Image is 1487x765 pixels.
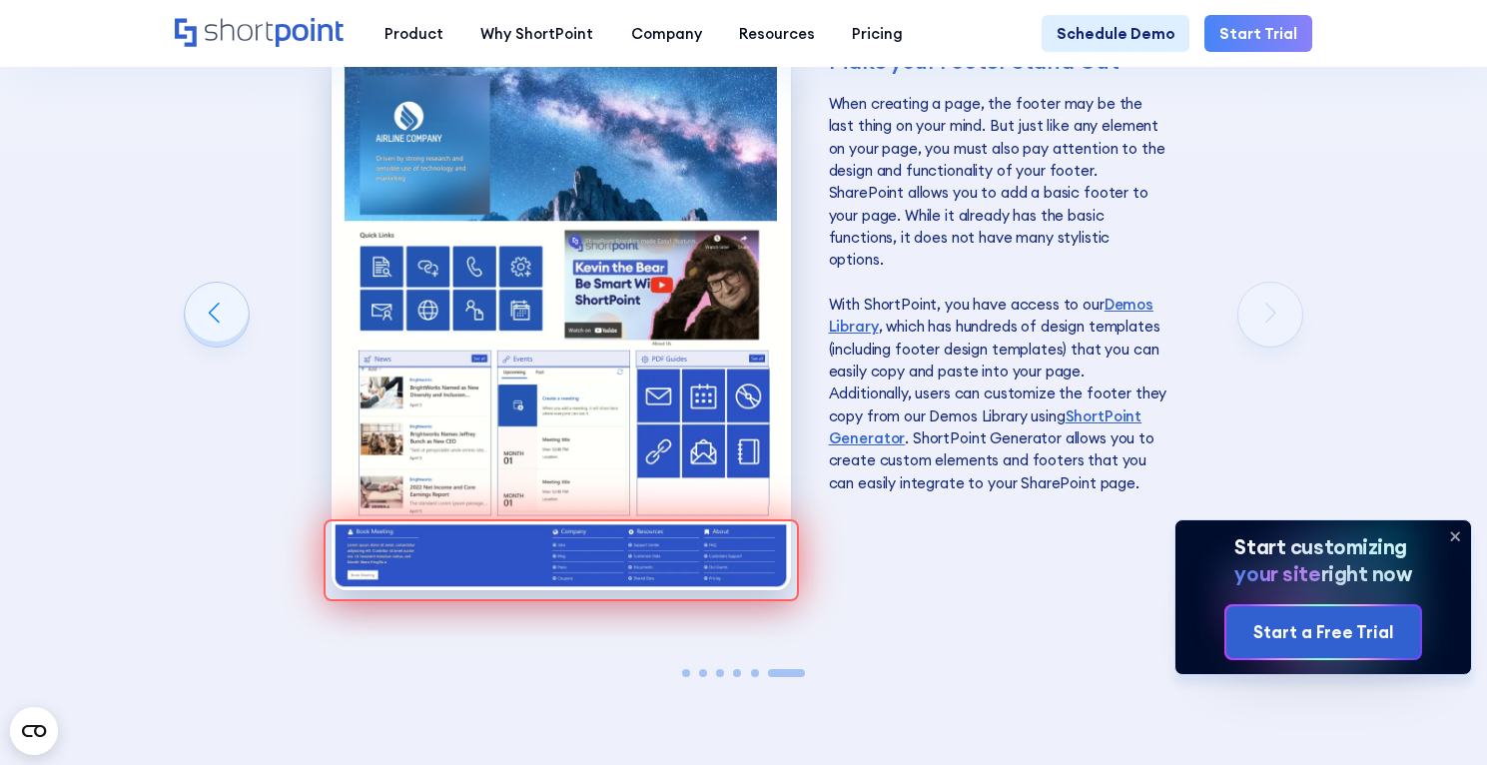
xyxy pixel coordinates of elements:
[716,669,724,677] span: Go to slide 3
[480,23,593,45] div: Why ShortPoint
[631,23,702,45] div: Company
[829,48,1168,75] div: Make your Footer Stand Out
[682,669,690,677] span: Go to slide 1
[720,15,833,52] a: Resources
[1226,606,1420,658] a: Start a Free Trial
[175,18,348,51] a: Home
[185,283,249,347] div: Previous slide
[751,669,759,677] span: Go to slide 5
[829,406,1142,447] a: ShortPoint Generator
[852,23,903,45] div: Pricing
[10,707,58,755] button: Open CMP widget
[462,15,612,52] a: Why ShortPoint
[768,669,805,677] span: Go to slide 6
[1204,15,1312,52] a: Start Trial
[1042,15,1190,52] a: Schedule Demo
[367,15,462,52] a: Product
[739,23,815,45] div: Resources
[612,15,720,52] a: Company
[1127,533,1487,765] iframe: Chat Widget
[733,669,741,677] span: Go to slide 4
[834,15,922,52] a: Pricing
[384,23,443,45] div: Product
[829,93,1168,494] p: When creating a page, the footer may be the last thing on your mind. But just like any element on...
[699,669,707,677] span: Go to slide 2
[1253,619,1393,644] div: Start a Free Trial
[332,48,792,591] img: Modern SharePoint Design for footers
